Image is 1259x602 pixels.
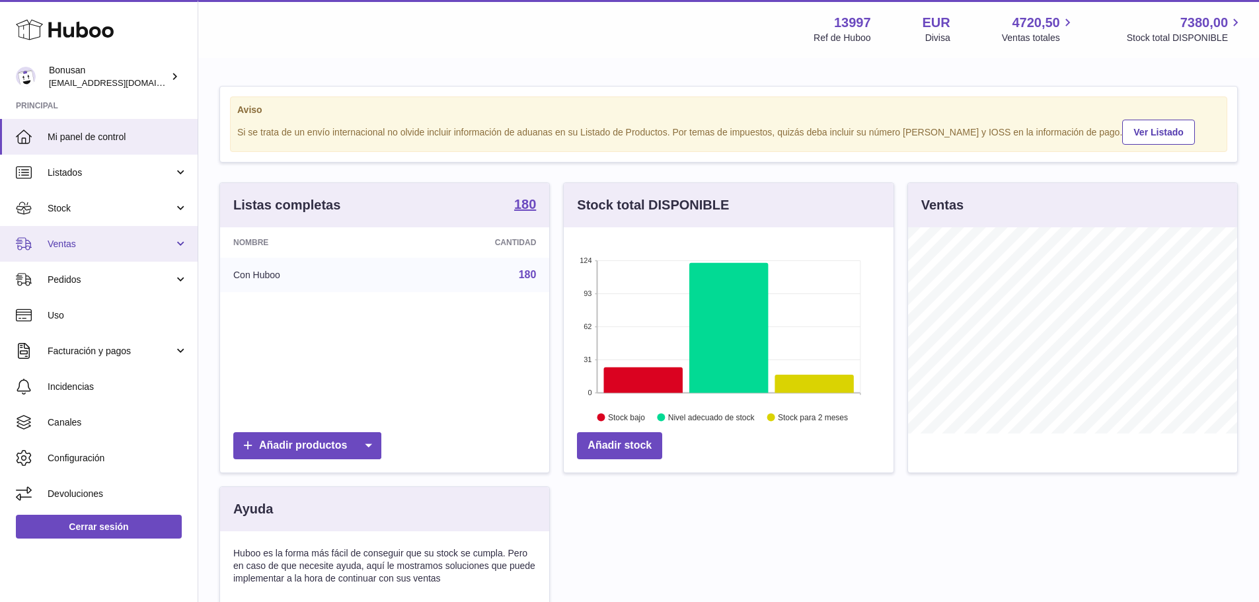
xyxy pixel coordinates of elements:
strong: 13997 [834,14,871,32]
h3: Listas completas [233,196,340,214]
span: Configuración [48,452,188,465]
strong: 180 [514,198,536,211]
th: Cantidad [391,227,550,258]
a: 4720,50 Ventas totales [1002,14,1075,44]
div: Divisa [925,32,950,44]
span: Ventas totales [1002,32,1075,44]
span: Facturación y pagos [48,345,174,357]
h3: Ventas [921,196,964,214]
span: Ventas [48,238,174,250]
text: 0 [588,389,592,396]
span: 4720,50 [1012,14,1059,32]
span: Pedidos [48,274,174,286]
span: Mi panel de control [48,131,188,143]
a: Ver Listado [1122,120,1194,145]
span: Listados [48,167,174,179]
a: Añadir productos [233,432,381,459]
span: Uso [48,309,188,322]
a: 7380,00 Stock total DISPONIBLE [1127,14,1243,44]
div: Si se trata de un envío internacional no olvide incluir información de aduanas en su Listado de P... [237,118,1220,145]
strong: EUR [923,14,950,32]
a: 180 [514,198,536,213]
span: Incidencias [48,381,188,393]
a: Cerrar sesión [16,515,182,539]
div: Ref de Huboo [814,32,870,44]
img: info@bonusan.es [16,67,36,87]
text: Stock bajo [608,413,645,422]
span: Devoluciones [48,488,188,500]
text: 93 [584,289,592,297]
th: Nombre [220,227,391,258]
a: Añadir stock [577,432,662,459]
text: Nivel adecuado de stock [668,413,755,422]
p: Huboo es la forma más fácil de conseguir que su stock se cumpla. Pero en caso de que necesite ayu... [233,547,536,585]
h3: Stock total DISPONIBLE [577,196,729,214]
text: 31 [584,356,592,363]
h3: Ayuda [233,500,273,518]
div: Bonusan [49,64,168,89]
span: Canales [48,416,188,429]
text: 62 [584,322,592,330]
td: Con Huboo [220,258,391,292]
text: 124 [580,256,591,264]
span: 7380,00 [1180,14,1228,32]
a: 180 [519,269,537,280]
span: Stock total DISPONIBLE [1127,32,1243,44]
span: Stock [48,202,174,215]
text: Stock para 2 meses [778,413,848,422]
span: [EMAIL_ADDRESS][DOMAIN_NAME] [49,77,194,88]
strong: Aviso [237,104,1220,116]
